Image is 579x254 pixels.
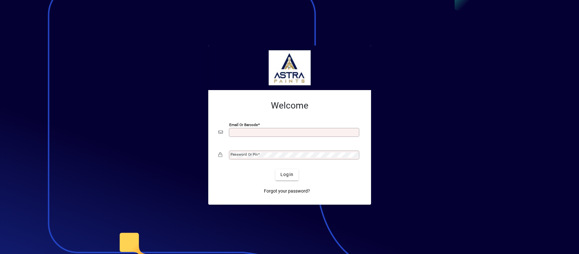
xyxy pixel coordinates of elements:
mat-label: Email or Barcode [229,122,258,127]
span: Login [280,171,293,178]
h2: Welcome [218,100,361,111]
span: Forgot your password? [264,188,310,194]
button: Login [275,169,299,180]
a: Forgot your password? [261,186,313,197]
mat-label: Password or Pin [231,152,258,157]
